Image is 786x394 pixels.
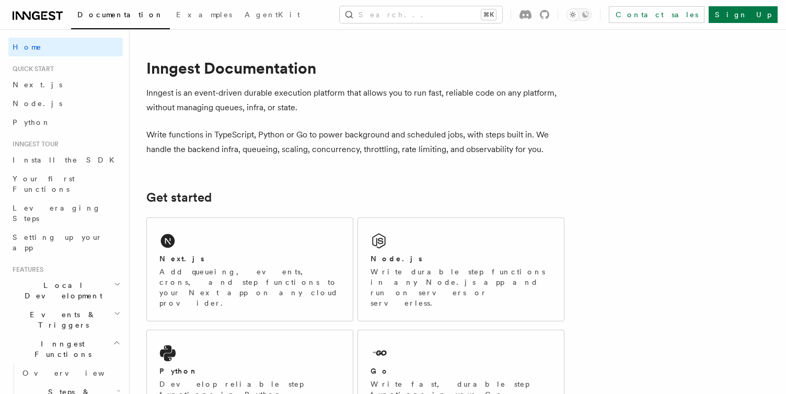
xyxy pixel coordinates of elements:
span: Local Development [8,280,114,301]
a: Node.jsWrite durable step functions in any Node.js app and run on servers or serverless. [357,217,564,321]
span: Examples [176,10,232,19]
p: Write functions in TypeScript, Python or Go to power background and scheduled jobs, with steps bu... [146,128,564,157]
a: Overview [18,364,123,383]
a: Home [8,38,123,56]
span: Features [8,265,43,274]
span: Setting up your app [13,233,102,252]
span: Python [13,118,51,126]
button: Search...⌘K [340,6,502,23]
a: Next.js [8,75,123,94]
button: Events & Triggers [8,305,123,334]
a: Install the SDK [8,150,123,169]
a: Your first Functions [8,169,123,199]
a: Get started [146,190,212,205]
a: Contact sales [609,6,704,23]
a: Next.jsAdd queueing, events, crons, and step functions to your Next app on any cloud provider. [146,217,353,321]
span: Events & Triggers [8,309,114,330]
p: Write durable step functions in any Node.js app and run on servers or serverless. [371,266,551,308]
h2: Go [371,366,389,376]
span: Quick start [8,65,54,73]
a: Node.js [8,94,123,113]
span: Leveraging Steps [13,204,101,223]
span: Next.js [13,80,62,89]
button: Toggle dark mode [567,8,592,21]
p: Inngest is an event-driven durable execution platform that allows you to run fast, reliable code ... [146,86,564,115]
a: AgentKit [238,3,306,28]
span: Inngest Functions [8,339,113,360]
span: AgentKit [245,10,300,19]
span: Overview [22,369,130,377]
a: Leveraging Steps [8,199,123,228]
h2: Next.js [159,253,204,264]
kbd: ⌘K [481,9,496,20]
span: Documentation [77,10,164,19]
a: Documentation [71,3,170,29]
span: Node.js [13,99,62,108]
button: Inngest Functions [8,334,123,364]
h2: Python [159,366,198,376]
p: Add queueing, events, crons, and step functions to your Next app on any cloud provider. [159,266,340,308]
button: Local Development [8,276,123,305]
a: Sign Up [709,6,778,23]
h2: Node.js [371,253,422,264]
h1: Inngest Documentation [146,59,564,77]
a: Setting up your app [8,228,123,257]
span: Inngest tour [8,140,59,148]
span: Your first Functions [13,175,75,193]
a: Python [8,113,123,132]
span: Home [13,42,42,52]
span: Install the SDK [13,156,121,164]
a: Examples [170,3,238,28]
